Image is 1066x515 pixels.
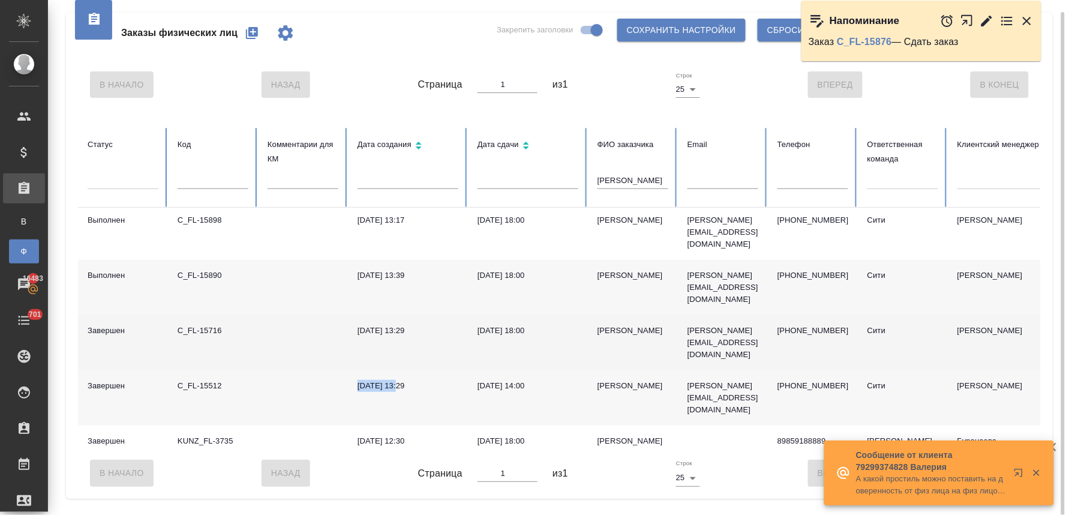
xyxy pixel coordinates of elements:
[178,380,248,392] div: C_FL-15512
[960,8,974,34] button: Открыть в новой вкладке
[856,473,1006,497] p: А какой простиль можно поставить на доверенность от физ лица на физ лицо российское? Объясните, пожа
[88,380,158,392] div: Завершен
[478,380,578,392] div: [DATE] 14:00
[358,270,458,282] div: [DATE] 13:39
[268,137,338,166] div: Комментарии для КМ
[777,270,848,282] p: [PHONE_NUMBER]
[478,435,578,447] div: [DATE] 18:00
[777,137,848,152] div: Телефон
[687,325,758,361] p: [PERSON_NAME][EMAIL_ADDRESS][DOMAIN_NAME]
[88,270,158,282] div: Выполнен
[178,435,248,447] div: KUNZ_FL-3735
[15,245,33,257] span: Ф
[358,435,458,447] div: [DATE] 12:30
[418,77,463,92] span: Страница
[178,214,248,226] div: C_FL-15898
[597,137,668,152] div: ФИО заказчика
[3,270,45,300] a: 16483
[478,214,578,226] div: [DATE] 18:00
[3,306,45,336] a: 701
[597,270,668,282] div: [PERSON_NAME]
[777,380,848,392] p: [PHONE_NUMBER]
[178,137,248,152] div: Код
[358,214,458,226] div: [DATE] 13:17
[22,309,49,321] span: 701
[478,325,578,337] div: [DATE] 18:00
[837,37,891,47] a: C_FL-15876
[830,15,900,27] p: Напоминание
[88,435,158,447] div: Завершен
[940,14,954,28] button: Отложить
[687,380,758,416] p: [PERSON_NAME][EMAIL_ADDRESS][DOMAIN_NAME]
[552,77,568,92] span: из 1
[867,214,938,226] div: Сити
[867,435,938,447] div: [PERSON_NAME]
[687,214,758,250] p: [PERSON_NAME][EMAIL_ADDRESS][DOMAIN_NAME]
[358,137,458,155] div: Сортировка
[9,209,39,233] a: В
[867,380,938,392] div: Сити
[358,380,458,392] div: [DATE] 13:29
[497,24,573,36] span: Закрепить заголовки
[676,461,692,467] label: Строк
[627,23,736,38] span: Сохранить настройки
[957,137,1058,152] div: Клиентский менеджер
[178,270,248,282] div: C_FL-15890
[777,214,848,226] p: [PHONE_NUMBER]
[676,73,692,79] label: Строк
[9,239,39,264] a: Ф
[597,214,668,226] div: [PERSON_NAME]
[980,14,994,28] button: Редактировать
[597,325,668,337] div: [PERSON_NAME]
[88,214,158,226] div: Выполнен
[617,19,746,41] button: Сохранить настройки
[178,325,248,337] div: C_FL-15716
[867,270,938,282] div: Сити
[758,19,902,41] button: Сбросить все настройки
[478,137,578,155] div: Сортировка
[676,469,700,486] div: 25
[676,81,700,98] div: 25
[856,449,1006,473] p: Сообщение от клиента 79299374828 Валерия
[418,466,463,481] span: Страница
[16,273,50,285] span: 16483
[1007,461,1035,490] button: Открыть в новой вкладке
[15,215,33,227] span: В
[1024,468,1049,478] button: Закрыть
[687,270,758,306] p: [PERSON_NAME][EMAIL_ADDRESS][DOMAIN_NAME]
[777,435,848,447] p: 89859188889
[767,23,892,38] span: Сбросить все настройки
[88,137,158,152] div: Статус
[88,325,158,337] div: Завершен
[597,380,668,392] div: [PERSON_NAME]
[238,19,266,47] button: Создать
[358,325,458,337] div: [DATE] 13:29
[478,270,578,282] div: [DATE] 18:00
[597,435,668,447] div: [PERSON_NAME]
[1020,14,1034,28] button: Закрыть
[867,137,938,166] div: Ответственная команда
[121,26,238,40] span: Заказы физических лиц
[777,325,848,337] p: [PHONE_NUMBER]
[867,325,938,337] div: Сити
[1000,14,1014,28] button: Перейти в todo
[809,36,1034,48] p: Заказ — Сдать заказ
[552,466,568,481] span: из 1
[687,137,758,152] div: Email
